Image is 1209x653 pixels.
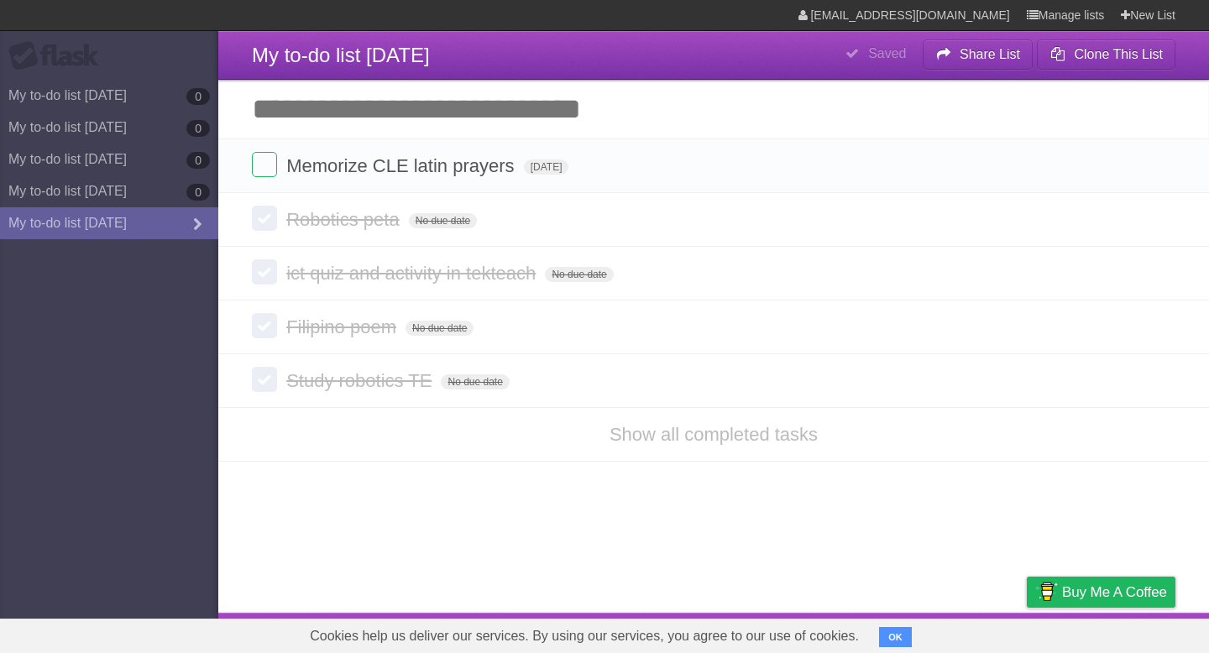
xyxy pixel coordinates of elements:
label: Done [252,313,277,338]
a: Developers [859,617,927,649]
a: Suggest a feature [1070,617,1175,649]
span: No due date [409,213,477,228]
span: Study robotics TE [286,370,436,391]
label: Done [252,206,277,231]
a: Buy me a coffee [1027,577,1175,608]
span: Cookies help us deliver our services. By using our services, you agree to our use of cookies. [293,619,876,653]
button: OK [879,627,912,647]
a: Show all completed tasks [610,424,818,445]
a: About [803,617,839,649]
span: No due date [441,374,509,389]
button: Clone This List [1037,39,1175,70]
label: Done [252,367,277,392]
span: Memorize CLE latin prayers [286,155,518,176]
span: No due date [545,267,613,282]
span: My to-do list [DATE] [252,44,430,66]
b: Clone This List [1074,47,1163,61]
a: Privacy [1005,617,1049,649]
b: Share List [960,47,1020,61]
a: Terms [948,617,985,649]
b: 0 [186,88,210,105]
b: 0 [186,184,210,201]
span: Robotics peta [286,209,404,230]
div: Flask [8,41,109,71]
span: No due date [406,321,474,336]
button: Share List [923,39,1034,70]
span: [DATE] [524,159,569,175]
label: Done [252,152,277,177]
b: Saved [868,46,906,60]
label: Done [252,259,277,285]
span: Filipino poem [286,316,400,337]
span: ict quiz and activity in tekteach [286,263,540,284]
img: Buy me a coffee [1035,577,1058,606]
b: 0 [186,152,210,169]
span: Buy me a coffee [1062,577,1167,607]
b: 0 [186,120,210,137]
